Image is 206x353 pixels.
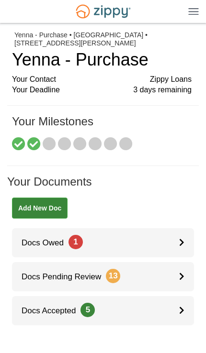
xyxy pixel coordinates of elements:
[69,235,83,249] span: 1
[106,269,120,283] span: 13
[150,74,192,85] span: Zippy Loans
[12,74,192,85] div: Your Contact
[12,238,83,247] span: Docs Owed
[14,31,192,47] div: Yenna - Purchase • [GEOGRAPHIC_DATA] • [STREET_ADDRESS][PERSON_NAME]
[12,262,194,291] a: Docs Pending Review13
[80,303,95,317] span: 5
[12,50,192,69] h1: Yenna - Purchase
[133,85,192,96] span: 3 days remaining
[12,306,95,315] span: Docs Accepted
[12,85,192,96] div: Your Deadline
[12,296,194,325] a: Docs Accepted5
[12,115,192,137] h1: Your Milestones
[12,198,68,219] a: Add New Doc
[12,228,194,257] a: Docs Owed1
[12,272,120,281] span: Docs Pending Review
[188,8,199,15] img: Mobile Dropdown Menu
[7,176,199,198] h1: Your Documents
